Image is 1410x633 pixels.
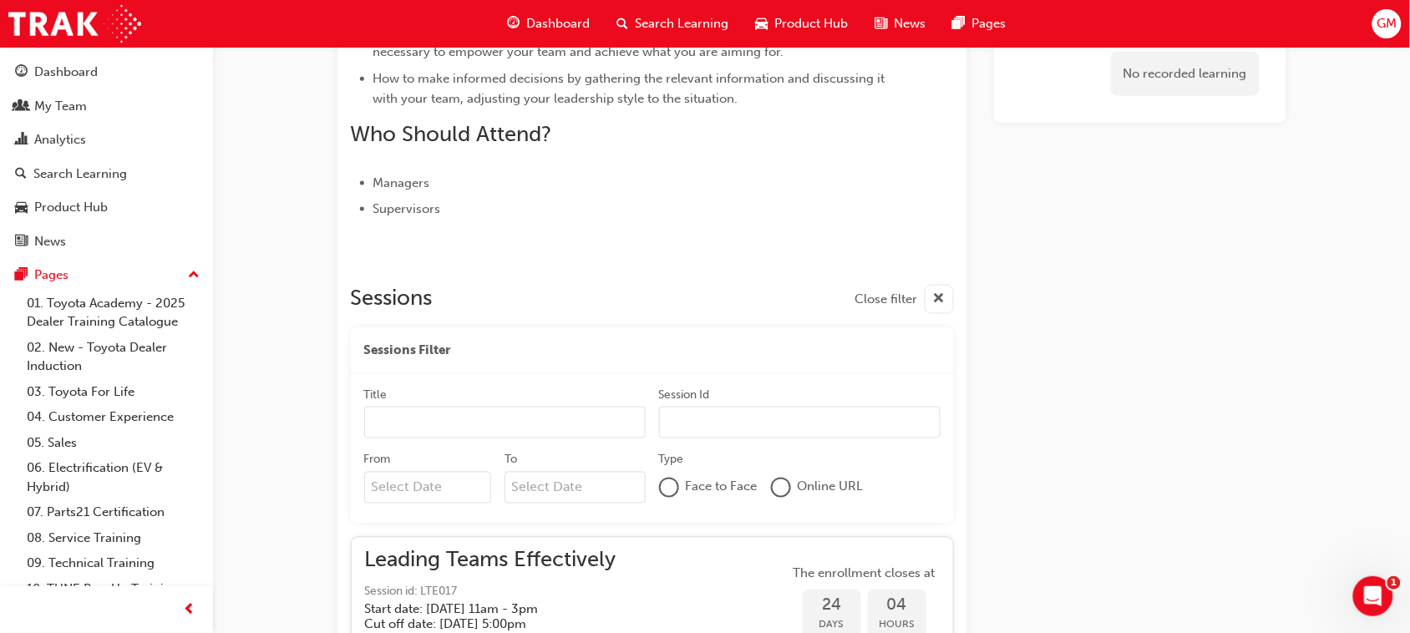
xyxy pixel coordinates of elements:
span: car-icon [15,200,28,215]
div: Analytics [34,130,86,149]
div: Session Id [659,387,710,404]
span: search-icon [617,13,629,34]
div: No recorded learning [1111,52,1260,96]
a: search-iconSearch Learning [604,7,743,41]
span: news-icon [15,235,28,250]
h2: Sessions [351,285,433,314]
a: News [7,226,206,257]
span: 1 [1387,576,1401,590]
span: Session id: LTE017 [365,583,616,602]
button: Pages [7,260,206,291]
a: 05. Sales [20,430,206,456]
span: prev-icon [184,600,196,620]
span: up-icon [188,265,200,286]
input: Title [364,407,646,438]
a: 08. Service Training [20,525,206,551]
a: 06. Electrification (EV & Hybrid) [20,455,206,499]
a: 02. New - Toyota Dealer Induction [20,335,206,379]
a: pages-iconPages [940,7,1020,41]
iframe: Intercom live chat [1353,576,1393,616]
span: Who Should Attend? [351,121,552,147]
span: news-icon [875,13,888,34]
span: pages-icon [953,13,966,34]
a: news-iconNews [862,7,940,41]
a: Dashboard [7,57,206,88]
span: guage-icon [508,13,520,34]
button: DashboardMy TeamAnalyticsSearch LearningProduct HubNews [7,53,206,260]
a: 04. Customer Experience [20,404,206,430]
a: My Team [7,91,206,122]
span: Leading Teams Effectively [365,551,616,570]
a: 09. Technical Training [20,550,206,576]
h5: Start date: [DATE] 11am - 3pm [365,602,590,617]
span: chart-icon [15,133,28,148]
span: pages-icon [15,268,28,283]
span: News [895,14,926,33]
div: Product Hub [34,198,108,217]
div: From [364,452,391,468]
div: Pages [34,266,68,285]
button: GM [1372,9,1402,38]
span: 04 [868,596,926,615]
span: Product Hub [775,14,849,33]
div: My Team [34,97,87,116]
span: cross-icon [933,289,946,310]
span: Pages [972,14,1007,33]
span: search-icon [15,167,27,182]
img: Trak [8,5,141,43]
input: To [505,472,646,504]
a: Product Hub [7,192,206,223]
div: Title [364,387,388,404]
a: 07. Parts21 Certification [20,499,206,525]
span: Supervisors [373,201,441,216]
a: Search Learning [7,159,206,190]
span: guage-icon [15,65,28,80]
button: Close filter [855,285,954,314]
span: 24 [803,596,861,615]
a: 03. Toyota For Life [20,379,206,405]
h5: Cut off date: [DATE] 5:00pm [365,617,590,632]
span: people-icon [15,99,28,114]
span: Face to Face [686,478,758,497]
div: News [34,232,66,251]
span: Dashboard [527,14,591,33]
span: Online URL [798,478,864,497]
span: Search Learning [636,14,729,33]
a: Analytics [7,124,206,155]
div: To [505,452,517,468]
div: Search Learning [33,165,127,184]
div: Dashboard [34,63,98,82]
a: guage-iconDashboard [495,7,604,41]
span: The enrollment closes at [789,565,940,584]
span: Sessions Filter [364,341,451,360]
a: 10. TUNE Rev-Up Training [20,576,206,602]
span: GM [1377,14,1397,33]
a: car-iconProduct Hub [743,7,862,41]
input: Session Id [659,407,941,438]
input: From [364,472,492,504]
span: How to make informed decisions by gathering the relevant information and discussing it with your ... [373,71,889,106]
span: Managers [373,175,430,190]
a: 01. Toyota Academy - 2025 Dealer Training Catalogue [20,291,206,335]
span: Close filter [855,290,918,309]
span: car-icon [756,13,768,34]
div: Type [659,452,684,468]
